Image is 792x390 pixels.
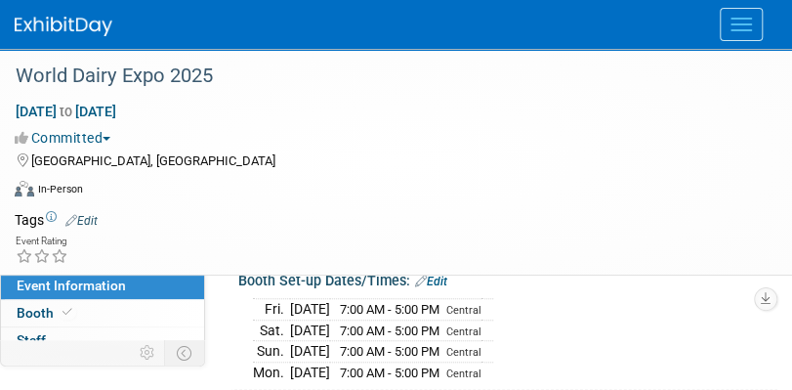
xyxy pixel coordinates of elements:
button: Committed [15,128,118,148]
a: Edit [65,214,98,228]
span: Central [446,346,481,359]
img: ExhibitDay [15,17,112,36]
a: Staff [1,327,204,354]
span: Central [446,304,481,317]
td: Mon. [253,362,290,382]
a: Edit [415,275,447,288]
td: [DATE] [290,320,330,341]
a: Event Information [1,273,204,299]
td: Toggle Event Tabs [165,340,205,366]
td: Sat. [253,320,290,341]
div: In-Person [37,182,83,196]
td: Fri. [253,299,290,321]
td: [DATE] [290,362,330,382]
td: Personalize Event Tab Strip [131,340,165,366]
td: Sun. [253,341,290,363]
a: Booth [1,300,204,326]
span: Staff [17,332,46,348]
img: Format-Inperson.png [15,181,34,196]
div: World Dairy Expo 2025 [9,59,753,94]
span: Event Information [17,278,126,293]
span: Central [446,325,481,338]
span: Booth [17,305,76,321]
span: 7:00 AM - 5:00 PM [340,302,439,317]
div: Booth Set-up Dates/Times: [238,266,777,291]
span: [GEOGRAPHIC_DATA], [GEOGRAPHIC_DATA] [31,153,275,168]
i: Booth reservation complete [63,307,72,318]
span: 7:00 AM - 5:00 PM [340,366,439,380]
td: Tags [15,210,98,230]
span: to [57,104,75,119]
button: Menu [720,8,763,41]
span: 7:00 AM - 5:00 PM [340,324,439,338]
td: [DATE] [290,299,330,321]
span: [DATE] [DATE] [15,103,117,120]
span: Central [446,368,481,380]
div: Event Rating [16,237,68,246]
div: Event Format [15,178,768,207]
span: 7:00 AM - 5:00 PM [340,344,439,359]
td: [DATE] [290,341,330,363]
